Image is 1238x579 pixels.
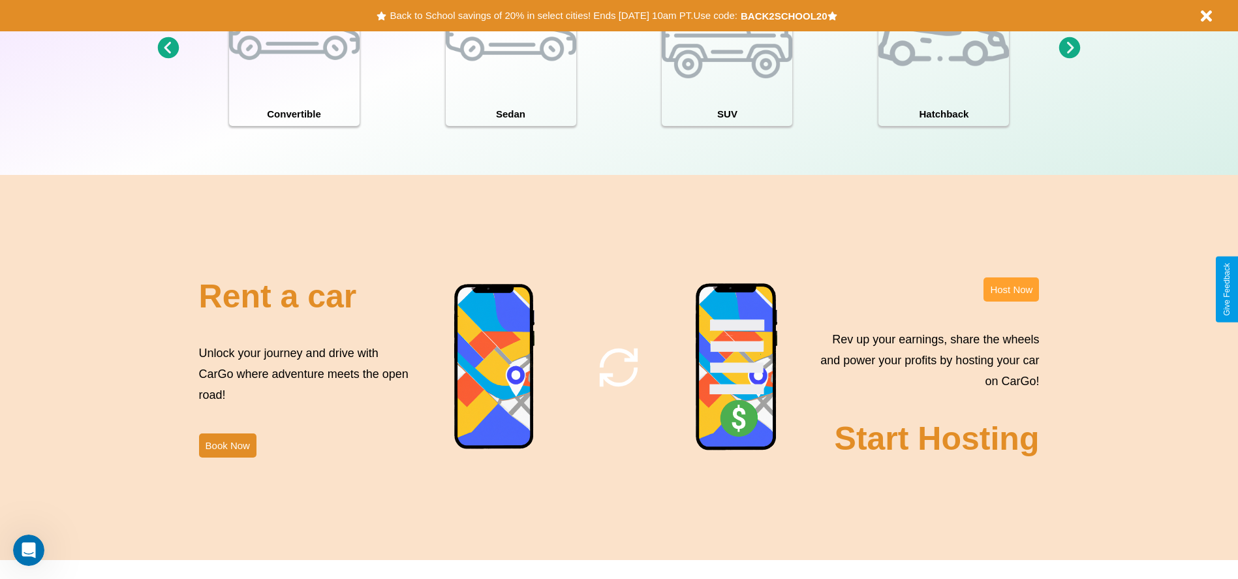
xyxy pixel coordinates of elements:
h4: SUV [662,102,792,126]
p: Rev up your earnings, share the wheels and power your profits by hosting your car on CarGo! [812,329,1039,392]
iframe: Intercom live chat [13,535,44,566]
button: Book Now [199,433,256,458]
img: phone [454,283,536,451]
h4: Convertible [229,102,360,126]
b: BACK2SCHOOL20 [741,10,828,22]
button: Host Now [983,277,1039,302]
img: phone [695,283,779,452]
h4: Hatchback [878,102,1009,126]
h2: Rent a car [199,277,357,315]
h4: Sedan [446,102,576,126]
h2: Start Hosting [835,420,1040,458]
button: Back to School savings of 20% in select cities! Ends [DATE] 10am PT.Use code: [386,7,740,25]
div: Give Feedback [1222,263,1231,316]
p: Unlock your journey and drive with CarGo where adventure meets the open road! [199,343,413,406]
